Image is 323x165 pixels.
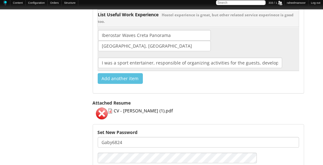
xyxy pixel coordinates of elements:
input: What did you do there? [98,58,282,68]
img: Home [3,0,8,5]
input: Search [216,0,266,5]
input: Username * [98,137,299,148]
img: application/pdf [108,109,113,114]
label: List Useful Work Experience [98,12,159,17]
label: Set New Password [98,129,138,136]
button: Remove [96,108,108,120]
button: Add another item [98,73,143,84]
p: Hostel experience is great, but other related service experinece is good too. [98,12,294,24]
input: Name of Hostel or Business [98,30,211,41]
input: Location [98,41,211,51]
label: Attached Resume [93,100,131,106]
a: CV - [PERSON_NAME] (1).pdf [114,108,173,114]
